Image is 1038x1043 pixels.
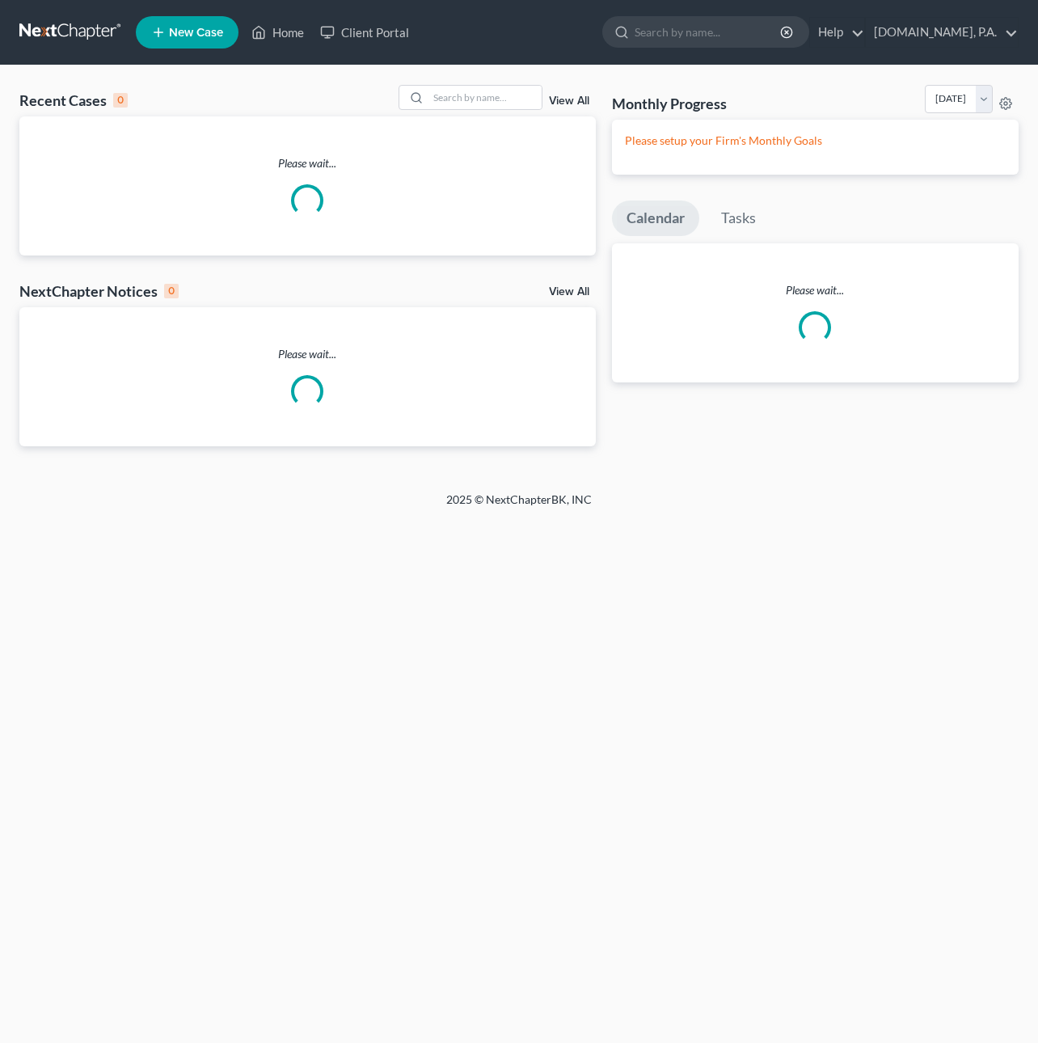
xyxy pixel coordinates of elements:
[866,18,1018,47] a: [DOMAIN_NAME], P.A.
[19,346,596,362] p: Please wait...
[612,282,1019,298] p: Please wait...
[113,93,128,108] div: 0
[549,95,589,107] a: View All
[810,18,864,47] a: Help
[625,133,1006,149] p: Please setup your Firm's Monthly Goals
[549,286,589,298] a: View All
[58,492,980,521] div: 2025 © NextChapterBK, INC
[19,155,596,171] p: Please wait...
[164,284,179,298] div: 0
[19,91,128,110] div: Recent Cases
[612,94,727,113] h3: Monthly Progress
[635,17,783,47] input: Search by name...
[243,18,312,47] a: Home
[707,201,770,236] a: Tasks
[612,201,699,236] a: Calendar
[312,18,417,47] a: Client Portal
[428,86,542,109] input: Search by name...
[19,281,179,301] div: NextChapter Notices
[169,27,223,39] span: New Case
